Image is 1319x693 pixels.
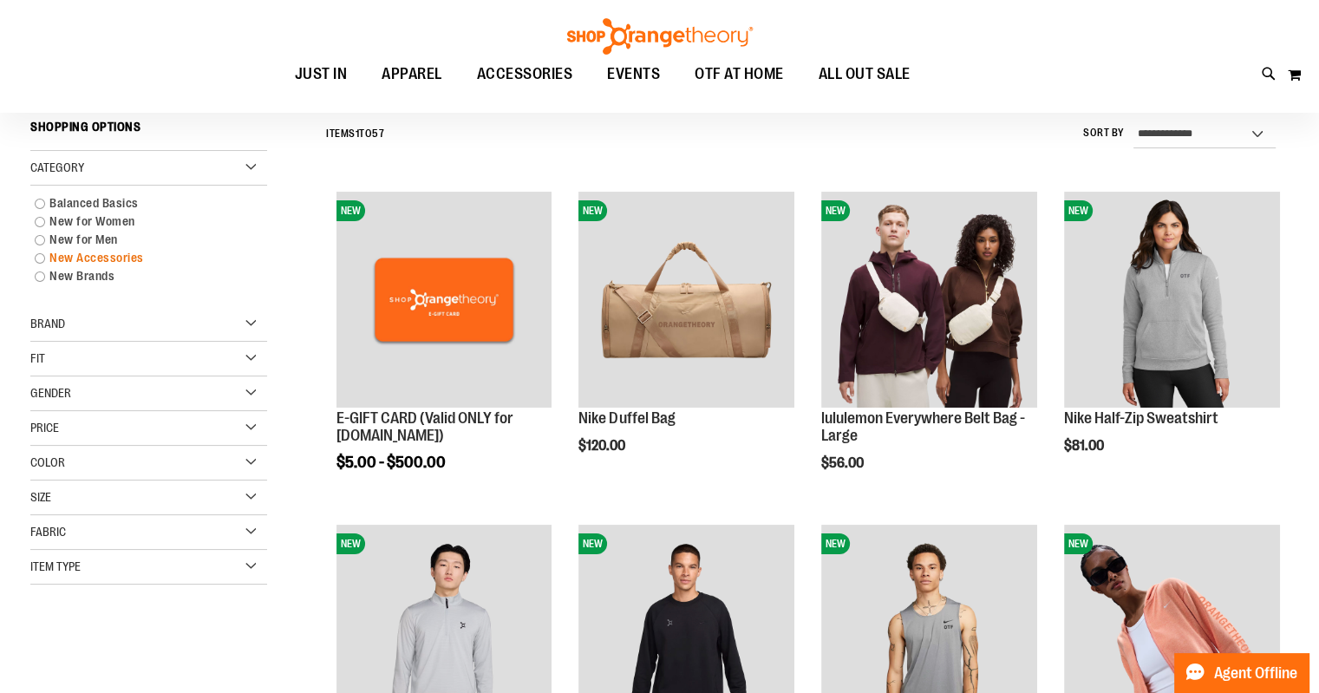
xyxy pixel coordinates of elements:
[578,192,794,410] a: Nike Duffel BagNEW
[578,438,628,454] span: $120.00
[336,533,365,554] span: NEW
[382,55,442,94] span: APPAREL
[336,200,365,221] span: NEW
[336,454,446,471] span: $5.00 - $500.00
[336,192,552,408] img: E-GIFT CARD (Valid ONLY for ShopOrangetheory.com)
[565,18,755,55] img: Shop Orangetheory
[578,409,675,427] a: Nike Duffel Bag
[30,160,84,174] span: Category
[570,183,803,498] div: product
[30,386,71,400] span: Gender
[477,55,573,94] span: ACCESSORIES
[30,317,65,330] span: Brand
[821,409,1025,444] a: lululemon Everywhere Belt Bag - Large
[695,55,784,94] span: OTF AT HOME
[26,212,253,231] a: New for Women
[821,200,850,221] span: NEW
[30,559,81,573] span: Item Type
[813,183,1046,514] div: product
[295,55,348,94] span: JUST IN
[1064,200,1093,221] span: NEW
[26,194,253,212] a: Balanced Basics
[1064,192,1280,408] img: Nike Half-Zip Sweatshirt
[30,525,66,539] span: Fabric
[30,490,51,504] span: Size
[821,192,1037,408] img: lululemon Everywhere Belt Bag - Large
[328,183,561,514] div: product
[1083,126,1125,141] label: Sort By
[26,231,253,249] a: New for Men
[336,192,552,410] a: E-GIFT CARD (Valid ONLY for ShopOrangetheory.com)NEW
[26,249,253,267] a: New Accessories
[1064,533,1093,554] span: NEW
[30,455,65,469] span: Color
[578,200,607,221] span: NEW
[1064,192,1280,410] a: Nike Half-Zip SweatshirtNEW
[26,267,253,285] a: New Brands
[30,421,59,435] span: Price
[819,55,911,94] span: ALL OUT SALE
[821,533,850,554] span: NEW
[372,127,384,140] span: 57
[30,112,267,151] strong: Shopping Options
[578,192,794,408] img: Nike Duffel Bag
[1064,409,1218,427] a: Nike Half-Zip Sweatshirt
[1174,653,1309,693] button: Agent Offline
[1064,438,1107,454] span: $81.00
[326,121,384,147] h2: Items to
[1214,665,1297,682] span: Agent Offline
[821,455,866,471] span: $56.00
[821,192,1037,410] a: lululemon Everywhere Belt Bag - LargeNEW
[607,55,660,94] span: EVENTS
[30,351,45,365] span: Fit
[578,533,607,554] span: NEW
[356,127,360,140] span: 1
[1055,183,1289,498] div: product
[336,409,513,444] a: E-GIFT CARD (Valid ONLY for [DOMAIN_NAME])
